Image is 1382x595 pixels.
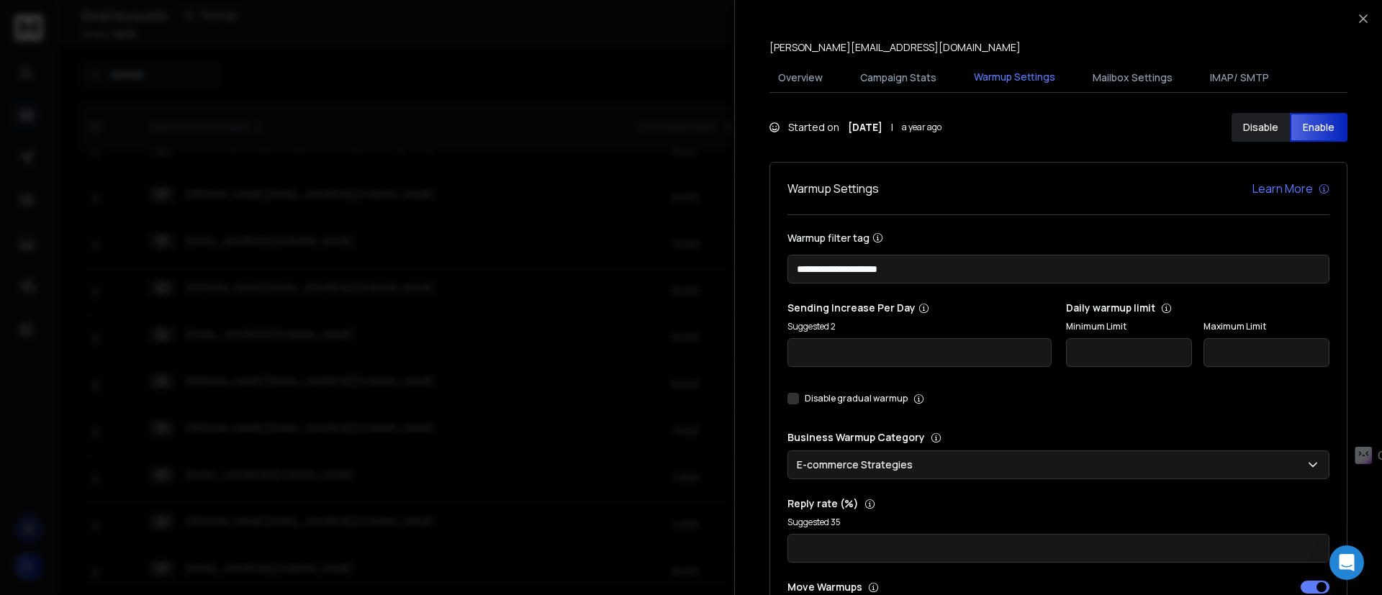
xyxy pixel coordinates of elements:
[787,232,1329,243] label: Warmup filter tag
[769,40,1021,55] p: [PERSON_NAME][EMAIL_ADDRESS][DOMAIN_NAME]
[1066,301,1330,315] p: Daily warmup limit
[787,180,879,197] h1: Warmup Settings
[902,122,941,133] span: a year ago
[848,120,882,135] strong: [DATE]
[1232,113,1347,142] button: DisableEnable
[1252,180,1329,197] a: Learn More
[1290,113,1348,142] button: Enable
[852,62,945,94] button: Campaign Stats
[787,301,1052,315] p: Sending Increase Per Day
[787,517,1329,528] p: Suggested 35
[787,321,1052,332] p: Suggested 2
[1066,321,1192,332] label: Minimum Limit
[797,458,918,472] p: E-commerce Strategies
[891,120,893,135] span: |
[1203,321,1329,332] label: Maximum Limit
[787,496,1329,511] p: Reply rate (%)
[1329,545,1364,580] div: Open Intercom Messenger
[1232,113,1290,142] button: Disable
[965,61,1064,94] button: Warmup Settings
[805,393,908,404] label: Disable gradual warmup
[1201,62,1278,94] button: IMAP/ SMTP
[787,580,1054,594] p: Move Warmups
[769,120,941,135] div: Started on
[1084,62,1181,94] button: Mailbox Settings
[769,62,831,94] button: Overview
[787,430,1329,445] p: Business Warmup Category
